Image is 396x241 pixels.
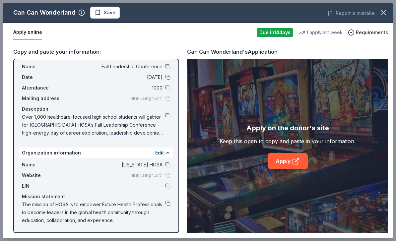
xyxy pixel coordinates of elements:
span: Website [22,171,66,179]
div: Can Can Wonderland's Application [187,47,278,56]
span: EIN [22,182,66,190]
span: [DATE] [66,73,163,81]
span: Requirements [356,29,388,36]
span: Over 1,000 healthcare-focused high school students will gather for [GEOGRAPHIC_DATA] HOSA’s Fall ... [22,113,165,137]
span: Fall Leadership Conference [66,63,163,71]
div: Mission statement [22,193,170,201]
button: Apply online [13,26,42,39]
span: Date [22,73,66,81]
div: Organization information [19,148,173,158]
span: Attendance [22,84,66,92]
a: Apply [268,153,308,169]
div: Apply on the donor's site [246,123,329,133]
span: The mission of HOSA is to empower Future Health Professionals to become leaders in the global hea... [22,201,165,224]
div: Copy and paste your information: [13,47,179,56]
span: Name [22,161,66,169]
button: Edit [155,149,164,157]
span: Mailing address [22,94,66,102]
button: Report a mistake [328,9,375,17]
button: Save [90,7,120,19]
div: 1 apply last week [298,29,343,36]
span: 1000 [66,84,163,92]
button: Requirements [348,29,388,36]
div: Keep this open to copy and paste in your information. [220,137,356,145]
div: Description [22,105,170,113]
span: Name [22,63,66,71]
div: Can Can Wonderland [13,7,76,18]
span: Fill in using "Edit" [130,96,163,101]
span: [US_STATE] HOSA [66,161,163,169]
span: Fill in using "Edit" [130,173,163,178]
div: Due in 14 days [257,28,293,37]
span: Save [104,9,115,17]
